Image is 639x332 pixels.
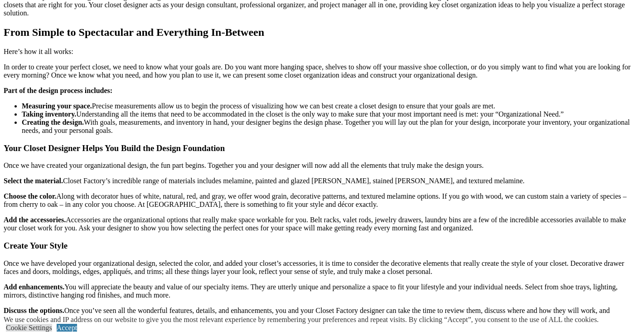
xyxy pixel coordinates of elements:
strong: Discuss the options. [4,307,64,314]
p: In order to create your perfect closet, we need to know what your goals are. Do you want more han... [4,63,635,79]
p: Closet Factory’s incredible range of materials includes melamine, painted and glazed [PERSON_NAME... [4,177,635,185]
h3: Your Closet Designer Helps You Build the Design Foundation [4,143,635,153]
li: Understanding all the items that need to be accommodated in the closet is the only way to make su... [22,110,635,118]
strong: Choose the color. [4,192,56,200]
strong: Taking inventory. [22,110,76,118]
h2: From Simple to Spectacular and Everything In-Between [4,26,635,39]
a: Cookie Settings [6,324,52,332]
p: Along with decorator hues of white, natural, red, and gray, we offer wood grain, decorative patte... [4,192,635,209]
p: Here’s how it all works: [4,48,635,56]
strong: Part of the design process includes: [4,87,112,94]
p: Once we have developed your organizational design, selected the color, and added your closet’s ac... [4,259,635,276]
li: With goals, measurements, and inventory in hand, your designer begins the design phase. Together ... [22,118,635,135]
p: Once we have created your organizational design, the fun part begins. Together you and your desig... [4,161,635,170]
p: Once you’ve seen all the wonderful features, details, and enhancements, you and your Closet Facto... [4,307,635,323]
strong: Select the material. [4,177,63,185]
strong: Creating the design. [22,118,84,126]
h3: Create Your Style [4,241,635,251]
p: You will appreciate the beauty and value of our specialty items. They are utterly unique and pers... [4,283,635,299]
p: Accessories are the organizational options that really make space workable for you. Belt racks, v... [4,216,635,232]
li: Precise measurements allow us to begin the process of visualizing how we can best create a closet... [22,102,635,110]
div: We use cookies and IP address on our website to give you the most relevant experience by remember... [4,316,599,324]
strong: Add the accessories. [4,216,66,224]
strong: Measuring your space. [22,102,92,110]
a: Accept [57,324,77,332]
strong: Add enhancements. [4,283,64,291]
